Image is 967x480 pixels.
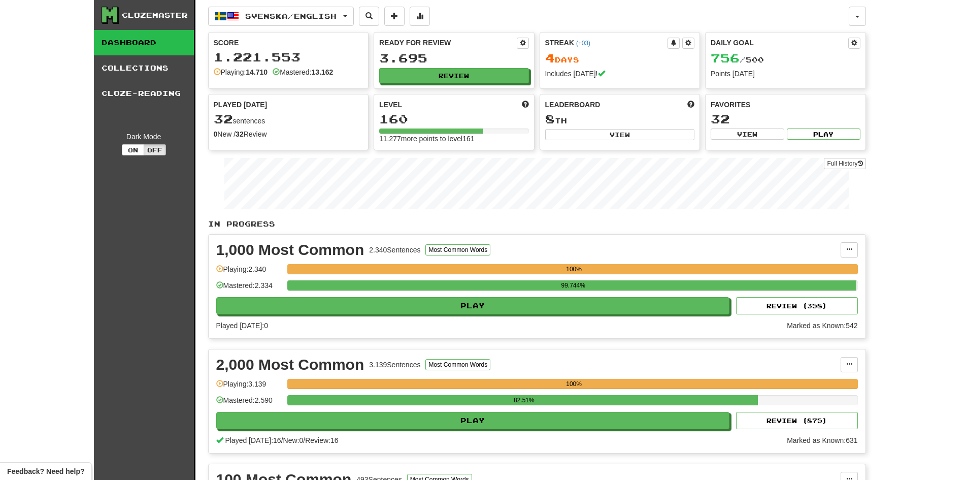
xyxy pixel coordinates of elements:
[208,7,354,26] button: Svenska/English
[379,113,529,125] div: 160
[379,100,402,110] span: Level
[379,134,529,144] div: 11.277 more points to level 161
[273,67,333,77] div: Mastered:
[144,144,166,155] button: Off
[787,129,860,140] button: Play
[216,280,282,297] div: Mastered: 2.334
[216,264,282,281] div: Playing: 2.340
[290,379,858,389] div: 100%
[214,67,268,77] div: Playing:
[545,52,695,65] div: Day s
[290,264,858,274] div: 100%
[281,436,283,444] span: /
[7,466,84,476] span: Open feedback widget
[384,7,405,26] button: Add sentence to collection
[208,219,866,229] p: In Progress
[545,51,555,65] span: 4
[216,412,730,429] button: Play
[290,395,758,405] div: 82.51%
[425,359,490,370] button: Most Common Words
[379,52,529,65] div: 3.695
[711,129,784,140] button: View
[214,129,363,139] div: New / Review
[359,7,379,26] button: Search sentences
[369,360,420,370] div: 3.139 Sentences
[787,435,857,445] div: Marked as Known: 631
[522,100,529,110] span: Score more points to level up
[711,51,740,65] span: 756
[290,280,856,291] div: 99.744%
[545,100,601,110] span: Leaderboard
[283,436,304,444] span: New: 0
[216,242,364,258] div: 1,000 Most Common
[236,130,244,138] strong: 32
[545,113,695,126] div: th
[545,112,555,126] span: 8
[711,69,860,79] div: Points [DATE]
[410,7,430,26] button: More stats
[545,69,695,79] div: Includes [DATE]!
[303,436,305,444] span: /
[94,55,194,81] a: Collections
[245,12,337,20] span: Svenska / English
[687,100,694,110] span: This week in points, UTC
[214,38,363,48] div: Score
[214,100,268,110] span: Played [DATE]
[824,158,865,169] a: Full History
[122,10,188,20] div: Clozemaster
[216,379,282,396] div: Playing: 3.139
[122,144,144,155] button: On
[102,132,186,142] div: Dark Mode
[216,297,730,314] button: Play
[214,51,363,63] div: 1.221.553
[94,30,194,55] a: Dashboard
[369,245,420,255] div: 2.340 Sentences
[214,113,363,126] div: sentences
[545,129,695,140] button: View
[225,436,281,444] span: Played [DATE]: 16
[94,81,194,106] a: Cloze-Reading
[711,38,848,49] div: Daily Goal
[787,321,857,331] div: Marked as Known: 542
[736,297,858,314] button: Review (358)
[214,112,233,126] span: 32
[425,244,490,255] button: Most Common Words
[576,40,590,47] a: (+03)
[545,38,668,48] div: Streak
[214,130,218,138] strong: 0
[216,357,364,372] div: 2,000 Most Common
[379,68,529,83] button: Review
[379,38,517,48] div: Ready for Review
[711,113,860,125] div: 32
[711,55,764,64] span: / 500
[311,68,333,76] strong: 13.162
[736,412,858,429] button: Review (875)
[216,322,268,330] span: Played [DATE]: 0
[246,68,268,76] strong: 14.710
[305,436,338,444] span: Review: 16
[216,395,282,412] div: Mastered: 2.590
[711,100,860,110] div: Favorites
